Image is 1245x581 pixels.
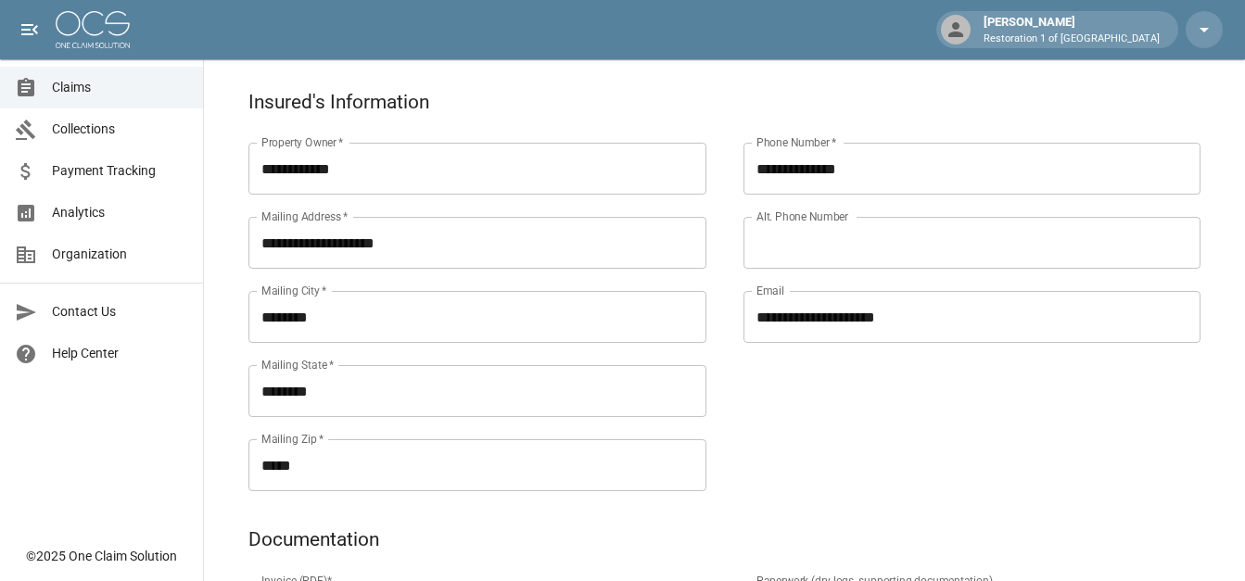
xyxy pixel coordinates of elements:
[261,283,327,298] label: Mailing City
[756,283,784,298] label: Email
[261,431,324,447] label: Mailing Zip
[56,11,130,48] img: ocs-logo-white-transparent.png
[261,134,344,150] label: Property Owner
[261,357,334,373] label: Mailing State
[11,11,48,48] button: open drawer
[52,78,188,97] span: Claims
[52,302,188,322] span: Contact Us
[261,208,348,224] label: Mailing Address
[52,245,188,264] span: Organization
[52,161,188,181] span: Payment Tracking
[52,344,188,363] span: Help Center
[52,120,188,139] span: Collections
[52,203,188,222] span: Analytics
[26,547,177,565] div: © 2025 One Claim Solution
[976,13,1167,46] div: [PERSON_NAME]
[756,134,836,150] label: Phone Number
[756,208,848,224] label: Alt. Phone Number
[984,32,1160,47] p: Restoration 1 of [GEOGRAPHIC_DATA]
